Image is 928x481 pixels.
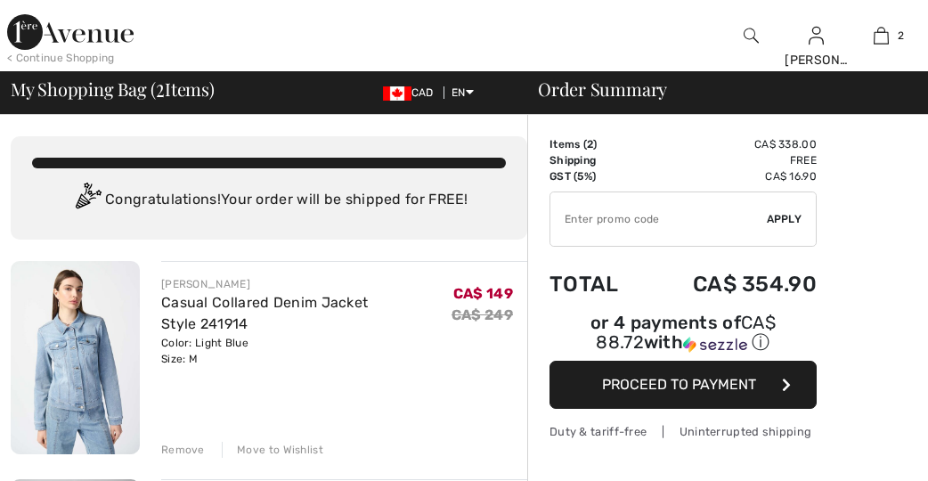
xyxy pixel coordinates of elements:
[7,50,115,66] div: < Continue Shopping
[898,28,904,44] span: 2
[549,314,817,355] div: or 4 payments of with
[809,25,824,46] img: My Info
[383,86,411,101] img: Canadian Dollar
[645,152,817,168] td: Free
[602,376,756,393] span: Proceed to Payment
[452,306,513,323] s: CA$ 249
[874,25,889,46] img: My Bag
[383,86,441,99] span: CAD
[32,183,506,218] div: Congratulations! Your order will be shipped for FREE!
[161,294,368,332] a: Casual Collared Denim Jacket Style 241914
[683,337,747,353] img: Sezzle
[549,136,645,152] td: Items ( )
[161,442,205,458] div: Remove
[549,168,645,184] td: GST (5%)
[549,152,645,168] td: Shipping
[549,361,817,409] button: Proceed to Payment
[452,86,474,99] span: EN
[785,51,848,69] div: [PERSON_NAME]
[7,14,134,50] img: 1ère Avenue
[645,136,817,152] td: CA$ 338.00
[645,168,817,184] td: CA$ 16.90
[549,314,817,361] div: or 4 payments ofCA$ 88.72withSezzle Click to learn more about Sezzle
[161,276,452,292] div: [PERSON_NAME]
[744,25,759,46] img: search the website
[11,261,140,454] img: Casual Collared Denim Jacket Style 241914
[517,80,917,98] div: Order Summary
[69,183,105,218] img: Congratulation2.svg
[645,254,817,314] td: CA$ 354.90
[161,335,452,367] div: Color: Light Blue Size: M
[550,192,767,246] input: Promo code
[156,76,165,99] span: 2
[453,285,513,302] span: CA$ 149
[850,25,913,46] a: 2
[809,27,824,44] a: Sign In
[587,138,593,151] span: 2
[549,254,645,314] td: Total
[767,211,802,227] span: Apply
[596,312,776,353] span: CA$ 88.72
[549,423,817,440] div: Duty & tariff-free | Uninterrupted shipping
[222,442,323,458] div: Move to Wishlist
[11,80,215,98] span: My Shopping Bag ( Items)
